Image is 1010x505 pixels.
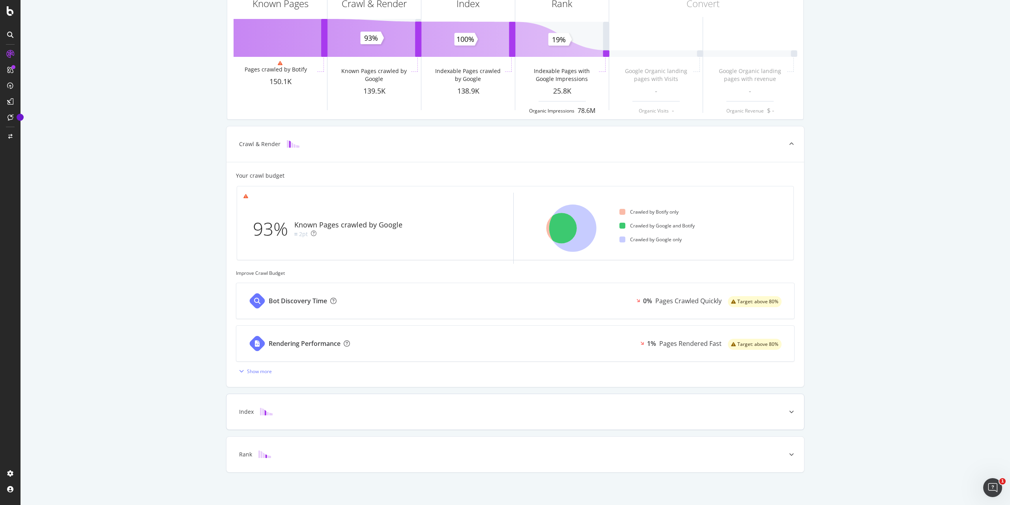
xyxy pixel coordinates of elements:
div: Index [239,408,254,416]
div: Crawled by Google only [619,236,682,243]
div: 1% [647,339,656,348]
img: Equal [294,233,297,235]
span: Target: above 80% [737,299,778,304]
button: Show more [236,365,272,377]
div: 25.8K [515,86,609,96]
div: Crawl & Render [239,140,281,148]
img: block-icon [258,451,271,458]
a: Bot Discovery Time0%Pages Crawled Quicklywarning label [236,283,795,319]
div: Crawled by Botify only [619,208,679,215]
div: Organic Impressions [529,107,574,114]
div: Known Pages crawled by Google [339,67,409,83]
span: 1 [999,478,1006,484]
div: Pages Crawled Quickly [655,297,722,306]
div: Crawled by Google and Botify [619,222,695,229]
div: Rendering Performance [269,339,340,348]
div: 78.6M [578,106,595,115]
div: Rank [239,451,252,458]
div: Your crawl budget [236,172,284,180]
div: Show more [247,368,272,375]
img: block-icon [260,408,273,415]
span: Target: above 80% [737,342,778,347]
div: Indexable Pages crawled by Google [432,67,503,83]
div: 93% [253,216,294,242]
div: Indexable Pages with Google Impressions [526,67,597,83]
img: block-icon [287,140,299,148]
div: 0% [643,297,652,306]
iframe: Intercom live chat [983,478,1002,497]
div: Bot Discovery Time [269,297,327,306]
div: warning label [728,339,782,350]
div: warning label [728,296,782,307]
div: 2pt [299,230,308,238]
div: 150.1K [234,77,327,87]
div: 139.5K [327,86,421,96]
div: Tooltip anchor [17,114,24,121]
div: 138.9K [421,86,515,96]
div: Improve Crawl Budget [236,270,795,276]
div: Pages Rendered Fast [659,339,722,348]
div: Pages crawled by Botify [245,66,307,73]
a: Rendering Performance1%Pages Rendered Fastwarning label [236,325,795,362]
div: Known Pages crawled by Google [294,220,402,230]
